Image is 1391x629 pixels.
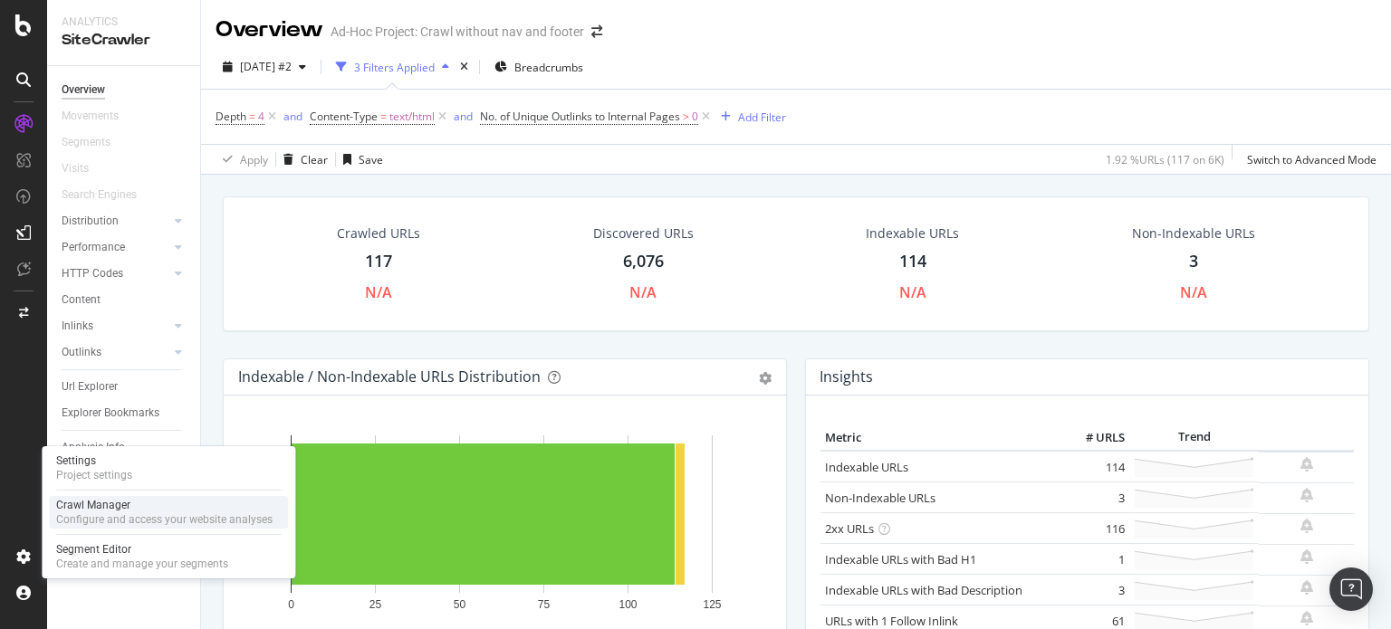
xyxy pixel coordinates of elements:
[365,282,392,303] div: N/A
[56,498,273,512] div: Crawl Manager
[56,557,228,571] div: Create and manage your segments
[825,490,935,506] a: Non-Indexable URLs
[1057,575,1129,605] td: 3
[62,404,187,423] a: Explorer Bookmarks
[62,291,187,310] a: Content
[1057,513,1129,544] td: 116
[238,367,541,386] div: Indexable / Non-Indexable URLs Distribution
[62,238,125,257] div: Performance
[369,598,382,611] text: 25
[56,542,228,557] div: Segment Editor
[825,459,908,475] a: Indexable URLs
[866,224,959,243] div: Indexable URLs
[62,14,186,30] div: Analytics
[593,224,694,243] div: Discovered URLs
[283,108,302,125] button: and
[310,109,378,124] span: Content-Type
[62,343,169,362] a: Outlinks
[62,212,169,231] a: Distribution
[49,540,288,573] a: Segment EditorCreate and manage your segments
[331,23,584,41] div: Ad-Hoc Project: Crawl without nav and footer
[62,133,110,152] div: Segments
[487,52,590,81] button: Breadcrumbs
[454,109,473,124] div: and
[1189,250,1198,273] div: 3
[820,365,873,389] h4: Insights
[1240,145,1377,174] button: Switch to Advanced Mode
[336,145,383,174] button: Save
[337,224,420,243] div: Crawled URLs
[62,404,159,423] div: Explorer Bookmarks
[62,317,169,336] a: Inlinks
[62,377,118,396] div: Url Explorer
[62,81,187,100] a: Overview
[623,250,664,273] div: 6,076
[62,30,186,51] div: SiteCrawler
[454,108,473,125] button: and
[62,159,89,178] div: Visits
[288,598,294,611] text: 0
[276,145,328,174] button: Clear
[1300,488,1313,502] div: bell-plus
[1057,544,1129,575] td: 1
[619,598,637,611] text: 100
[56,468,132,482] div: Project settings
[62,186,155,205] a: Search Engines
[62,317,93,336] div: Inlinks
[240,152,268,167] div: Apply
[62,107,137,126] a: Movements
[216,145,268,174] button: Apply
[825,582,1022,598] a: Indexable URLs with Bad Description
[1300,549,1313,564] div: bell-plus
[62,107,119,126] div: Movements
[514,60,583,75] span: Breadcrumbs
[454,598,466,611] text: 50
[899,250,926,273] div: 114
[359,152,383,167] div: Save
[216,14,323,45] div: Overview
[1329,567,1373,611] div: Open Intercom Messenger
[1132,224,1255,243] div: Non-Indexable URLs
[1057,451,1129,482] td: 114
[820,424,1057,452] th: Metric
[1057,424,1129,452] th: # URLS
[591,25,602,38] div: arrow-right-arrow-left
[329,52,456,81] button: 3 Filters Applied
[216,52,313,81] button: [DATE] #2
[62,159,107,178] a: Visits
[1180,282,1207,303] div: N/A
[825,520,874,537] a: 2xx URLs
[738,110,786,125] div: Add Filter
[62,377,187,396] a: Url Explorer
[49,452,288,484] a: SettingsProject settings
[1057,482,1129,513] td: 3
[1106,152,1224,167] div: 1.92 % URLs ( 117 on 6K )
[692,104,698,129] span: 0
[62,238,169,257] a: Performance
[899,282,926,303] div: N/A
[1300,611,1313,625] div: bell-plus
[1129,424,1259,452] th: Trend
[683,109,689,124] span: >
[1300,519,1313,533] div: bell-plus
[1300,457,1313,472] div: bell-plus
[703,598,721,611] text: 125
[56,512,273,527] div: Configure and access your website analyses
[1247,152,1377,167] div: Switch to Advanced Mode
[389,104,435,129] span: text/html
[56,453,132,468] div: Settings
[249,109,255,124] span: =
[1300,580,1313,595] div: bell-plus
[714,106,786,128] button: Add Filter
[62,438,125,457] div: Analysis Info
[62,186,137,205] div: Search Engines
[759,372,772,385] div: gear
[62,291,101,310] div: Content
[62,264,123,283] div: HTTP Codes
[354,60,435,75] div: 3 Filters Applied
[825,613,958,629] a: URLs with 1 Follow Inlink
[62,343,101,362] div: Outlinks
[62,264,169,283] a: HTTP Codes
[825,551,976,567] a: Indexable URLs with Bad H1
[49,496,288,529] a: Crawl ManagerConfigure and access your website analyses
